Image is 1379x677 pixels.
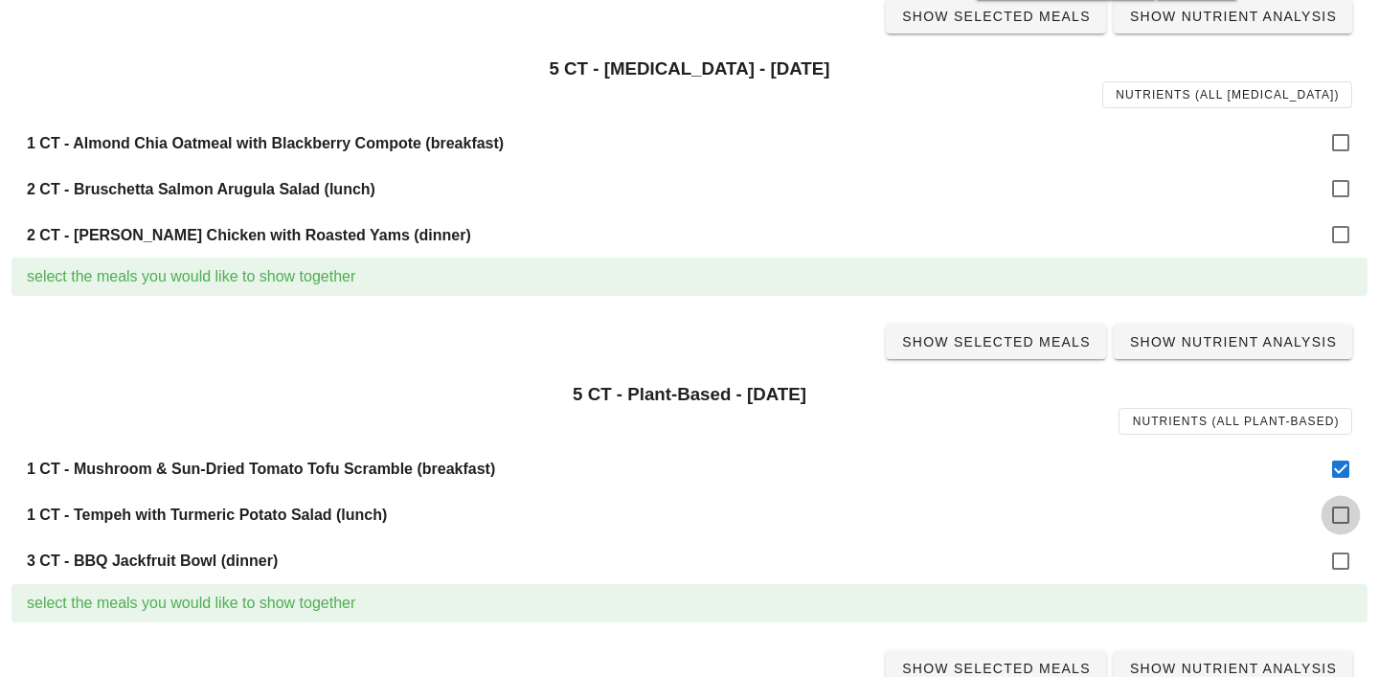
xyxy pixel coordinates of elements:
[27,592,1352,615] div: select the meals you would like to show together
[27,552,1314,570] h4: 3 CT - BBQ Jackfruit Bowl (dinner)
[1129,334,1337,350] span: Show Nutrient Analysis
[1129,9,1337,24] span: Show Nutrient Analysis
[886,325,1106,359] a: Show Selected Meals
[1132,415,1340,428] span: Nutrients (all Plant-Based)
[27,58,1352,79] h3: 5 CT - [MEDICAL_DATA] - [DATE]
[27,180,1314,198] h4: 2 CT - Bruschetta Salmon Arugula Salad (lunch)
[27,226,1314,244] h4: 2 CT - [PERSON_NAME] Chicken with Roasted Yams (dinner)
[1115,88,1339,102] span: Nutrients (all [MEDICAL_DATA])
[27,460,1314,478] h4: 1 CT - Mushroom & Sun-Dried Tomato Tofu Scramble (breakfast)
[1114,325,1352,359] a: Show Nutrient Analysis
[27,384,1352,405] h3: 5 CT - Plant-Based - [DATE]
[901,334,1091,350] span: Show Selected Meals
[27,134,1314,152] h4: 1 CT - Almond Chia Oatmeal with Blackberry Compote (breakfast)
[1129,661,1337,676] span: Show Nutrient Analysis
[27,506,1314,524] h4: 1 CT - Tempeh with Turmeric Potato Salad (lunch)
[901,9,1091,24] span: Show Selected Meals
[1119,408,1352,435] a: Nutrients (all Plant-Based)
[901,661,1091,676] span: Show Selected Meals
[27,265,1352,288] div: select the meals you would like to show together
[1102,81,1352,108] a: Nutrients (all [MEDICAL_DATA])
